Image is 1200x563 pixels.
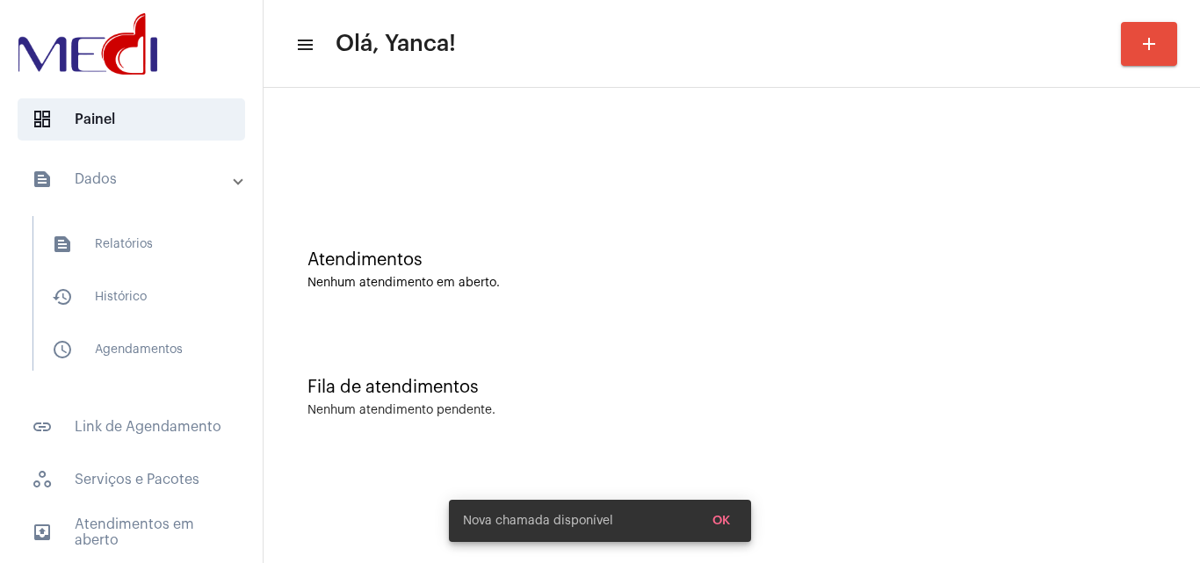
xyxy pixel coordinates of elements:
[32,522,53,543] mat-icon: sidenav icon
[1139,33,1160,54] mat-icon: add
[52,339,73,360] mat-icon: sidenav icon
[712,515,730,527] span: OK
[18,511,245,553] span: Atendimentos em aberto
[307,250,1156,270] div: Atendimentos
[32,169,235,190] mat-panel-title: Dados
[38,223,223,265] span: Relatórios
[307,404,495,417] div: Nenhum atendimento pendente.
[463,512,613,530] span: Nova chamada disponível
[307,378,1156,397] div: Fila de atendimentos
[698,505,744,537] button: OK
[32,416,53,437] mat-icon: sidenav icon
[52,234,73,255] mat-icon: sidenav icon
[32,469,53,490] span: sidenav icon
[295,34,313,55] mat-icon: sidenav icon
[38,276,223,318] span: Histórico
[18,406,245,448] span: Link de Agendamento
[18,98,245,141] span: Painel
[336,30,456,58] span: Olá, Yanca!
[11,151,263,207] mat-expansion-panel-header: sidenav iconDados
[32,169,53,190] mat-icon: sidenav icon
[11,207,263,395] div: sidenav iconDados
[18,458,245,501] span: Serviços e Pacotes
[307,277,1156,290] div: Nenhum atendimento em aberto.
[52,286,73,307] mat-icon: sidenav icon
[14,9,162,79] img: d3a1b5fa-500b-b90f-5a1c-719c20e9830b.png
[32,109,53,130] span: sidenav icon
[38,328,223,371] span: Agendamentos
